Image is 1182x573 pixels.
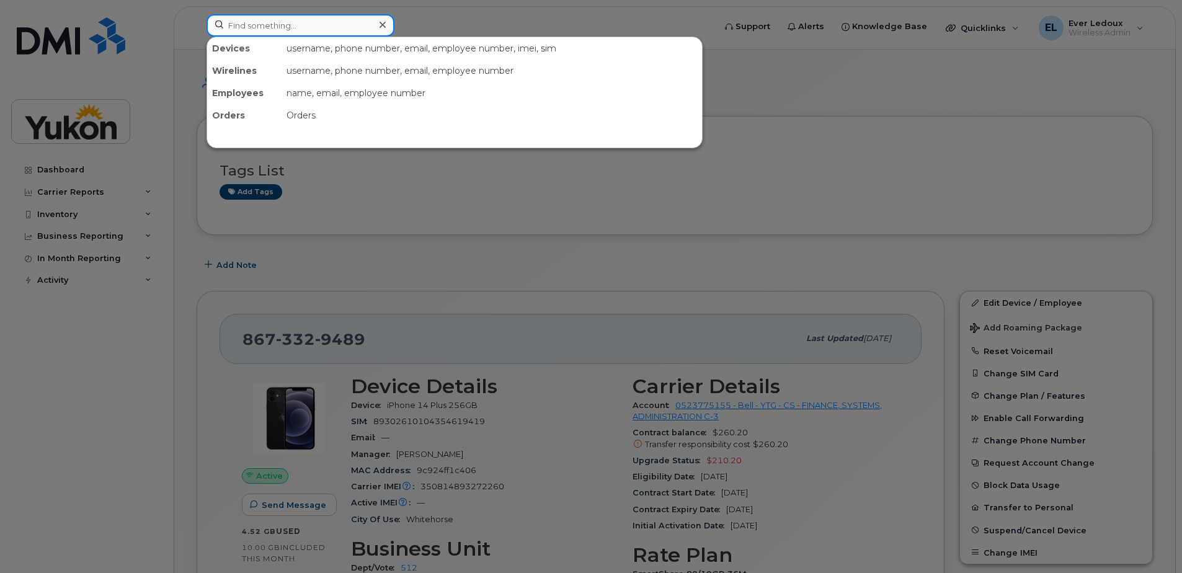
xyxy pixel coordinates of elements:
div: name, email, employee number [282,82,702,104]
div: Wirelines [207,60,282,82]
div: Devices [207,37,282,60]
div: username, phone number, email, employee number, imei, sim [282,37,702,60]
div: username, phone number, email, employee number [282,60,702,82]
div: Orders [207,104,282,127]
div: Employees [207,82,282,104]
div: Orders [282,104,702,127]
